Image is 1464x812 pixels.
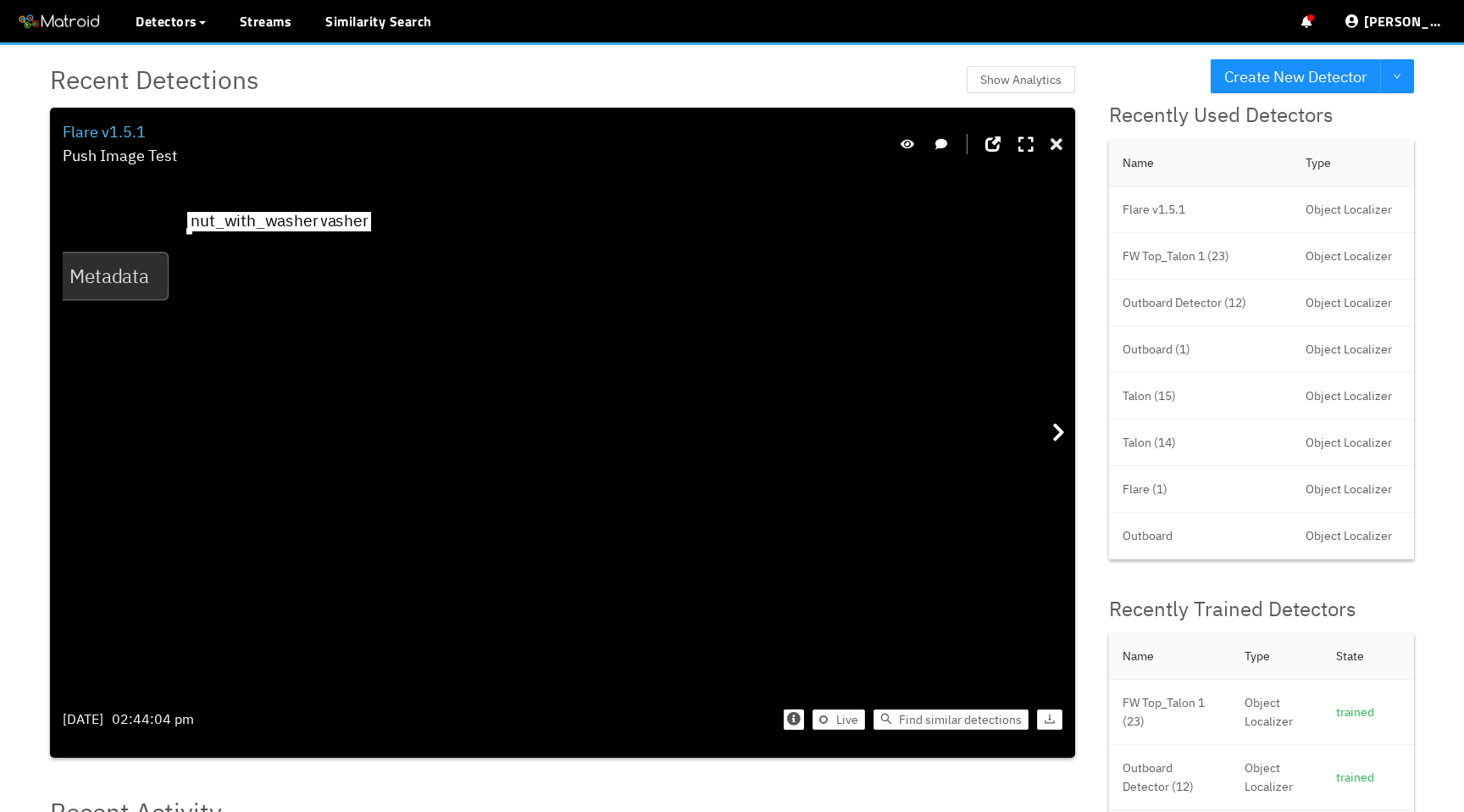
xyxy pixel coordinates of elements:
[1109,186,1292,233] td: Flare v1.5.1
[1292,373,1414,420] td: Object Localizer
[1292,280,1414,326] td: Object Localizer
[1292,513,1414,559] td: Object Localizer
[880,713,892,726] span: search
[325,11,432,31] a: Similarity Search
[812,709,865,730] button: Live
[188,212,321,231] span: nut_with_washer
[1292,140,1414,186] th: Type
[50,59,259,99] span: Recent Detections
[1292,233,1414,280] td: Object Localizer
[63,709,103,730] div: [DATE]
[1292,466,1414,513] td: Object Localizer
[1109,680,1231,745] td: FW Top_Talon 1 (23)
[1336,768,1400,787] div: trained
[1292,326,1414,373] td: Object Localizer
[1380,59,1414,93] button: down
[1109,373,1292,420] td: Talon (15)
[1109,326,1292,373] td: Outboard (1)
[1393,72,1401,82] span: down
[1044,713,1056,726] span: download
[836,710,858,729] span: Live
[1336,703,1400,721] div: trained
[1109,633,1231,680] th: Name
[112,709,194,730] div: 02:44:04 pm
[1231,633,1323,680] th: Type
[63,120,177,144] div: Flare v1.5.1
[1109,593,1414,626] div: Recently Trained Detectors
[63,144,177,168] div: Push Image Test
[1211,59,1381,93] button: Create New Detector
[1109,420,1292,466] td: Talon (14)
[1109,745,1231,810] td: Outboard Detector (12)
[1292,186,1414,233] td: Object Localizer
[873,709,1029,730] button: searchFind similar detections
[1109,233,1292,280] td: FW Top_Talon 1 (23)
[1109,513,1292,559] td: Outboard
[17,9,102,35] img: Matroid logo
[1109,280,1292,326] td: Outboard Detector (12)
[1109,140,1292,186] th: Name
[1323,633,1414,680] th: State
[1292,420,1414,466] td: Object Localizer
[1224,64,1367,89] span: Create New Detector
[188,212,371,231] span: bolt_head_with_washer
[899,710,1022,729] span: Find similar detections
[1109,99,1414,131] div: Recently Used Detectors
[240,11,292,31] a: Streams
[980,70,1062,89] span: Show Analytics
[1037,709,1062,730] button: download
[967,66,1075,93] button: Show Analytics
[1109,466,1292,513] td: Flare (1)
[1231,745,1323,810] td: Object Localizer
[1231,680,1323,745] td: Object Localizer
[136,11,197,31] span: Detectors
